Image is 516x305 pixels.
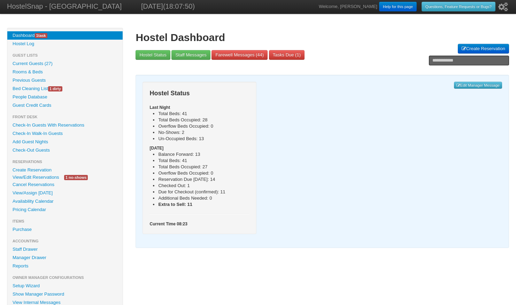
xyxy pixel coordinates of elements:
[158,189,249,195] li: Due for Checkout (confirmed): 11
[7,40,123,48] a: Hostel Log
[7,146,123,154] a: Check-Out Guests
[7,93,123,101] a: People Database
[64,175,88,180] span: 1 no-shows
[7,138,123,146] a: Add Guest Nights
[498,2,508,11] i: Setup Wizard
[158,123,249,129] li: Overflow Beds Occupied: 0
[7,51,123,59] li: Guest Lists
[7,245,123,254] a: Staff Drawer
[422,2,495,11] a: Questions, Feature Requests or Bugs?
[171,50,210,60] a: Staff Messages
[158,111,249,117] li: Total Beds: 41
[149,89,249,98] h3: Hostel Status
[158,151,249,158] li: Balance Forward: 13
[149,145,249,151] h5: [DATE]
[158,183,249,189] li: Checked Out: 1
[149,221,249,227] h5: Current Time 08:23
[158,164,249,170] li: Total Beds Occupied: 27
[158,129,249,136] li: No-Shows: 2
[7,197,123,206] a: Availability Calendar
[7,206,123,214] a: Pricing Calendar
[7,254,123,262] a: Manager Drawer
[296,52,299,57] span: 1
[48,86,62,91] span: 1 dirty
[136,50,170,60] a: Hostel Status
[269,50,305,60] a: Tasks Due (1)
[7,225,123,234] a: Purchase
[7,101,123,110] a: Guest Credit Cards
[211,50,268,60] a: Farewell Messages (44)
[149,104,249,111] h5: Last Night
[7,217,123,225] li: Items
[7,166,123,174] a: Create Reservation
[7,180,123,189] a: Cancel Reservations
[35,33,47,38] span: task
[7,76,123,85] a: Previous Guests
[7,31,123,40] a: Dashboard1task
[36,33,38,38] span: 1
[158,202,192,207] b: Extra to Sell: 11
[136,31,509,44] h1: Hostel Dashboard
[7,129,123,138] a: Check-In Walk-In Guests
[158,136,249,142] li: Un-Occupied Beds: 13
[454,82,502,89] a: Edit Manager Message
[158,117,249,123] li: Total Beds Occupied: 28
[158,158,249,164] li: Total Beds: 41
[379,2,417,11] a: Help for this page
[7,85,123,93] a: Bed Cleaning List1 dirty
[158,170,249,176] li: Overflow Beds Occupied: 0
[7,59,123,68] a: Current Guests (27)
[158,176,249,183] li: Reservation Due [DATE]: 14
[7,282,123,290] a: Setup Wizard
[458,44,509,54] a: Create Reservation
[7,68,123,76] a: Rooms & Beds
[163,2,195,10] span: (18:07:50)
[7,237,123,245] li: Accounting
[7,189,123,197] a: View/Assign [DATE]
[7,290,123,298] a: Show Manager Password
[7,273,123,282] li: Owner Manager Configurations
[7,113,123,121] li: Front Desk
[7,262,123,270] a: Reports
[7,174,64,181] a: View/Edit Reservations
[158,195,249,201] li: Additional Beds Needed: 0
[59,174,93,181] a: 1 no-shows
[257,52,262,57] span: 44
[7,158,123,166] li: Reservations
[7,121,123,129] a: Check-In Guests With Reservations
